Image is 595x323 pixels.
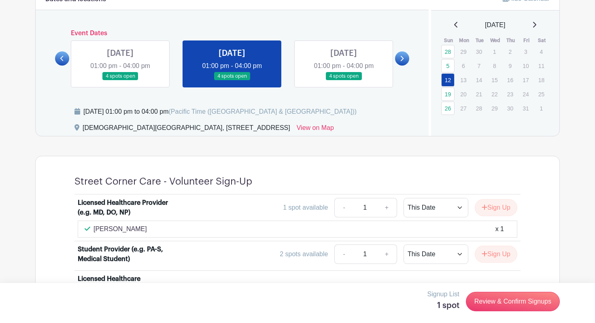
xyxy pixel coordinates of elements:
[488,74,501,86] p: 15
[485,20,505,30] span: [DATE]
[457,102,470,115] p: 27
[334,198,353,217] a: -
[535,59,548,72] p: 11
[377,244,397,264] a: +
[534,36,550,45] th: Sat
[74,176,252,187] h4: Street Corner Care - Volunteer Sign-Up
[519,59,532,72] p: 10
[475,246,517,263] button: Sign Up
[475,199,517,216] button: Sign Up
[535,88,548,100] p: 25
[472,88,486,100] p: 21
[83,107,357,117] div: [DATE] 01:00 pm to 04:00 pm
[377,198,397,217] a: +
[488,45,501,58] p: 1
[457,88,470,100] p: 20
[83,123,290,136] div: [DEMOGRAPHIC_DATA][GEOGRAPHIC_DATA], [STREET_ADDRESS]
[535,45,548,58] p: 4
[441,73,455,87] a: 12
[78,244,178,264] div: Student Provider (e.g. PA-S, Medical Student)
[519,88,532,100] p: 24
[519,102,532,115] p: 31
[472,36,488,45] th: Tue
[488,88,501,100] p: 22
[535,74,548,86] p: 18
[280,249,328,259] div: 2 spots available
[334,244,353,264] a: -
[168,108,357,115] span: (Pacific Time ([GEOGRAPHIC_DATA] & [GEOGRAPHIC_DATA]))
[488,102,501,115] p: 29
[78,274,178,313] div: Licensed Healthcare Professional (e.g. RN, Paramedic, EMT, [GEOGRAPHIC_DATA])
[472,102,486,115] p: 28
[427,289,459,299] p: Signup List
[456,36,472,45] th: Mon
[535,102,548,115] p: 1
[441,59,455,72] a: 5
[457,74,470,86] p: 13
[78,198,178,217] div: Licensed Healthcare Provider (e.g. MD, DO, NP)
[504,74,517,86] p: 16
[472,59,486,72] p: 7
[283,203,328,212] div: 1 spot available
[457,45,470,58] p: 29
[518,36,534,45] th: Fri
[495,224,504,234] div: x 1
[519,74,532,86] p: 17
[504,102,517,115] p: 30
[297,123,334,136] a: View on Map
[504,88,517,100] p: 23
[93,224,147,234] p: [PERSON_NAME]
[503,36,519,45] th: Thu
[441,102,455,115] a: 26
[427,301,459,310] h5: 1 spot
[466,292,560,311] a: Review & Confirm Signups
[441,45,455,58] a: 28
[519,45,532,58] p: 3
[504,45,517,58] p: 2
[472,74,486,86] p: 14
[441,36,457,45] th: Sun
[472,45,486,58] p: 30
[488,59,501,72] p: 8
[487,36,503,45] th: Wed
[504,59,517,72] p: 9
[441,87,455,101] a: 19
[69,30,395,37] h6: Event Dates
[457,59,470,72] p: 6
